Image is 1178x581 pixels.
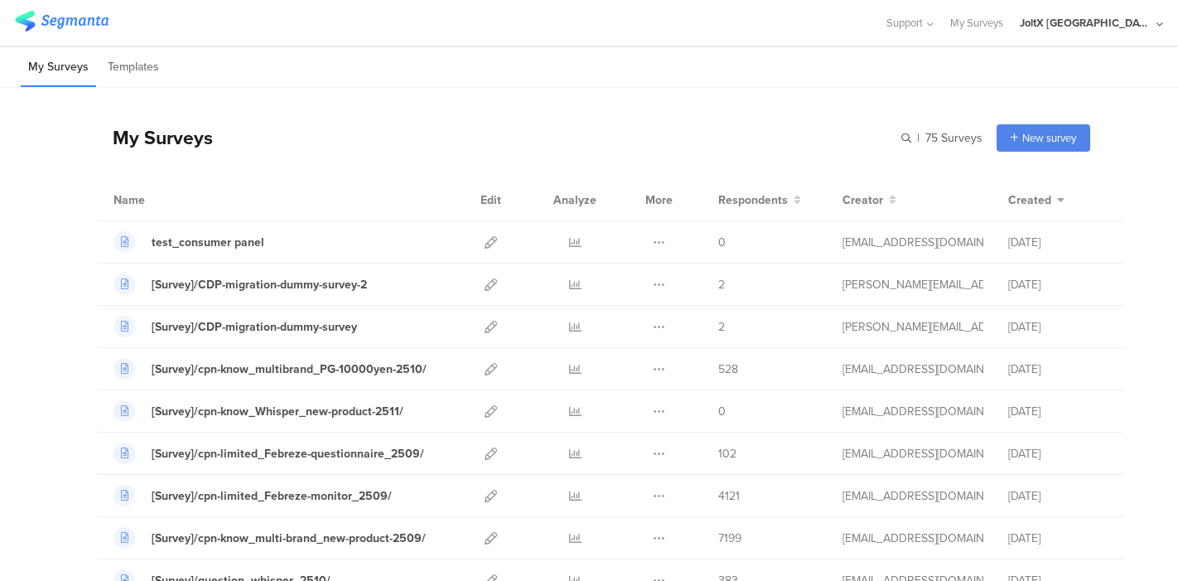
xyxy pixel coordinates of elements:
div: praharaj.sp.1@pg.com [842,276,983,293]
div: kumai.ik@pg.com [842,530,983,547]
div: Analyze [550,179,600,220]
span: Creator [842,191,883,209]
span: New survey [1022,130,1076,146]
div: [DATE] [1008,276,1108,293]
a: [Survey]/cpn-limited_Febreze-questionnaire_2509/ [113,443,424,464]
span: | [915,129,922,147]
a: [Survey]/CDP-migration-dummy-survey-2 [113,274,367,295]
div: test_consumer panel [152,234,264,251]
div: Edit [473,179,509,220]
a: [Survey]/cpn-limited_Febreze-monitor_2509/ [113,485,392,506]
div: [DATE] [1008,530,1108,547]
span: Created [1008,191,1051,209]
div: [Survey]/cpn-limited_Febreze-monitor_2509/ [152,487,392,505]
span: 0 [718,403,726,420]
div: [Survey]/cpn-know_Whisper_new-product-2511/ [152,403,403,420]
span: Support [886,15,923,31]
a: [Survey]/cpn-know_multi-brand_new-product-2509/ [113,527,426,549]
div: [Survey]/CDP-migration-dummy-survey-2 [152,276,367,293]
li: My Surveys [21,48,96,87]
div: [DATE] [1008,445,1108,462]
div: [Survey]/cpn-know_multibrand_PG-10000yen-2510/ [152,361,427,378]
div: kumai.ik@pg.com [842,487,983,505]
span: 102 [718,445,736,462]
span: 2 [718,318,725,336]
div: My Surveys [96,123,213,152]
a: [Survey]/CDP-migration-dummy-survey [113,316,357,337]
img: segmanta logo [15,11,109,31]
div: kumai.ik@pg.com [842,361,983,378]
a: [Survey]/cpn-know_Whisper_new-product-2511/ [113,400,403,422]
div: [Survey]/CDP-migration-dummy-survey [152,318,357,336]
span: 2 [718,276,725,293]
div: [DATE] [1008,403,1108,420]
div: kumai.ik@pg.com [842,403,983,420]
div: [DATE] [1008,318,1108,336]
div: praharaj.sp.1@pg.com [842,318,983,336]
div: [Survey]/cpn-limited_Febreze-questionnaire_2509/ [152,445,424,462]
div: [Survey]/cpn-know_multi-brand_new-product-2509/ [152,530,426,547]
button: Respondents [718,191,801,209]
a: test_consumer panel [113,231,264,253]
div: kumai.ik@pg.com [842,234,983,251]
span: 4121 [718,487,740,505]
li: Templates [100,48,167,87]
button: Created [1008,191,1065,209]
div: JoltX [GEOGRAPHIC_DATA] [1020,15,1152,31]
span: 7199 [718,530,741,547]
div: kumai.ik@pg.com [842,445,983,462]
span: 75 Surveys [925,129,982,147]
div: More [641,179,677,220]
span: 0 [718,234,726,251]
div: [DATE] [1008,487,1108,505]
span: 528 [718,361,738,378]
button: Creator [842,191,896,209]
span: Respondents [718,191,788,209]
a: [Survey]/cpn-know_multibrand_PG-10000yen-2510/ [113,358,427,380]
div: [DATE] [1008,234,1108,251]
div: [DATE] [1008,361,1108,378]
div: Name [113,191,213,209]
